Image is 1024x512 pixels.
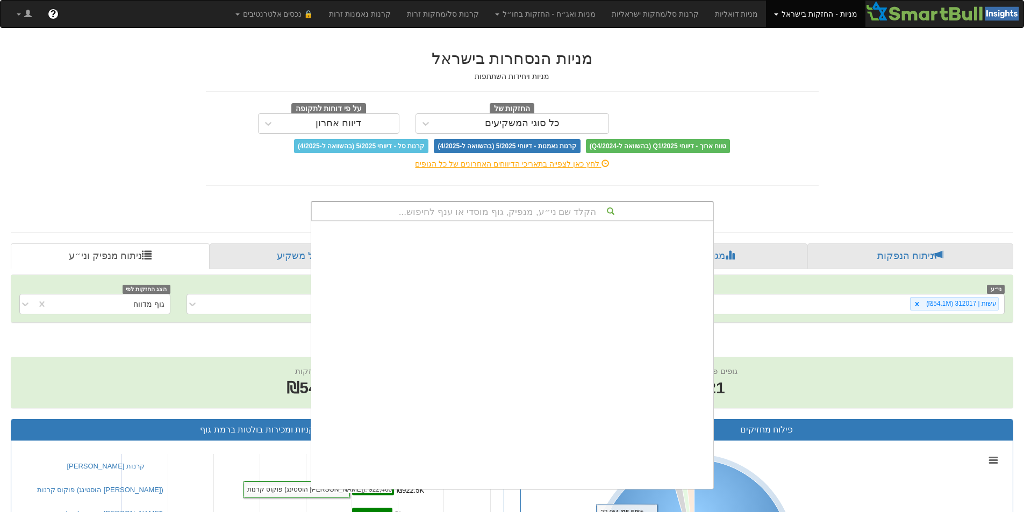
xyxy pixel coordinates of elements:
[529,425,1005,435] h3: פילוח מחזיקים
[227,1,321,27] a: 🔒 נכסים אלטרנטיבים
[206,73,819,81] h5: מניות ויחידות השתתפות
[694,377,737,400] span: 21
[312,202,713,220] div: הקלד שם ני״ע, מנפיק, גוף מוסדי או ענף לחיפוש...
[123,285,170,294] span: הצג החזקות לפי
[694,366,737,376] span: גופים פעילים
[133,299,164,309] div: גוף מדווח
[287,379,344,396] span: ₪54.1M
[198,158,827,169] div: לחץ כאן לצפייה בתאריכי הדיווחים האחרונים של כל הגופים
[295,366,336,376] span: שווי החזקות
[923,298,998,310] div: עשות | 312017 (₪54.1M)
[865,1,1023,22] img: Smartbull
[40,1,67,27] a: ?
[586,139,730,153] span: טווח ארוך - דיווחי Q1/2025 (בהשוואה ל-Q4/2024)
[11,334,1013,351] h2: עשות | 312017 - ניתוח ני״ע
[434,139,580,153] span: קרנות נאמנות - דיווחי 5/2025 (בהשוואה ל-4/2025)
[11,243,210,269] a: ניתוח מנפיק וני״ע
[397,486,425,494] tspan: ₪922.5K
[210,243,412,269] a: פרופיל משקיע
[487,1,604,27] a: מניות ואג״ח - החזקות בחו״ל
[707,1,767,27] a: מניות דואליות
[490,103,535,115] span: החזקות של
[321,1,399,27] a: קרנות נאמנות זרות
[291,103,366,115] span: על פי דוחות לתקופה
[50,9,56,19] span: ?
[604,1,707,27] a: קרנות סל/מחקות ישראליות
[206,49,819,67] h2: מניות הנסחרות בישראל
[987,285,1005,294] span: ני״ע
[485,118,560,129] div: כל סוגי המשקיעים
[294,139,428,153] span: קרנות סל - דיווחי 5/2025 (בהשוואה ל-4/2025)
[19,425,496,435] h3: קניות ומכירות בולטות ברמת גוף
[807,243,1013,269] a: ניתוח הנפקות
[67,462,145,470] a: [PERSON_NAME] קרנות
[37,486,163,494] a: פוקוס קרנות (הוסטינג [PERSON_NAME])
[316,118,361,129] div: דיווח אחרון
[766,1,865,27] a: מניות - החזקות בישראל
[399,1,487,27] a: קרנות סל/מחקות זרות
